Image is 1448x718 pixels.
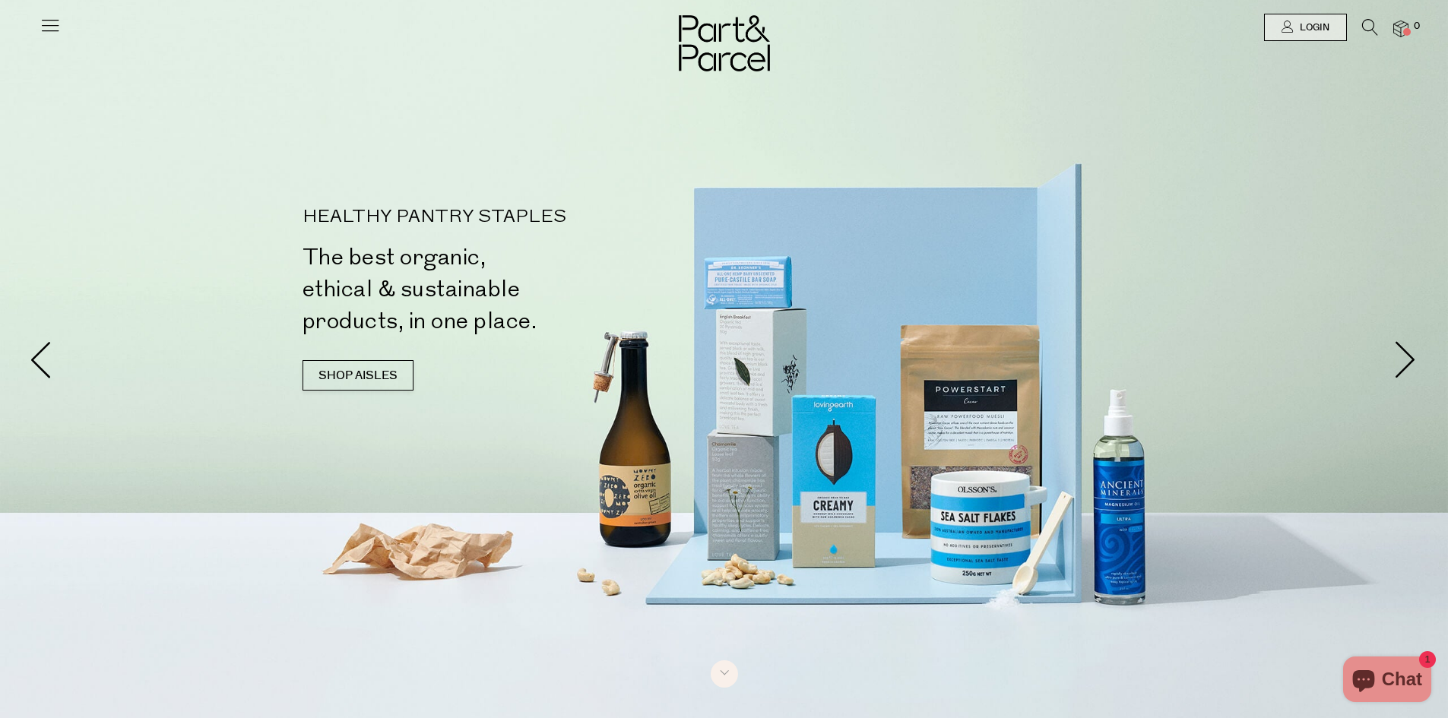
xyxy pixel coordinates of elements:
span: 0 [1410,20,1424,33]
a: 0 [1393,21,1408,36]
span: Login [1296,21,1329,34]
inbox-online-store-chat: Shopify online store chat [1339,656,1436,706]
a: Login [1264,14,1347,41]
p: HEALTHY PANTRY STAPLES [303,208,730,226]
h2: The best organic, ethical & sustainable products, in one place. [303,242,730,337]
img: Part&Parcel [679,15,770,71]
a: SHOP AISLES [303,360,413,391]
